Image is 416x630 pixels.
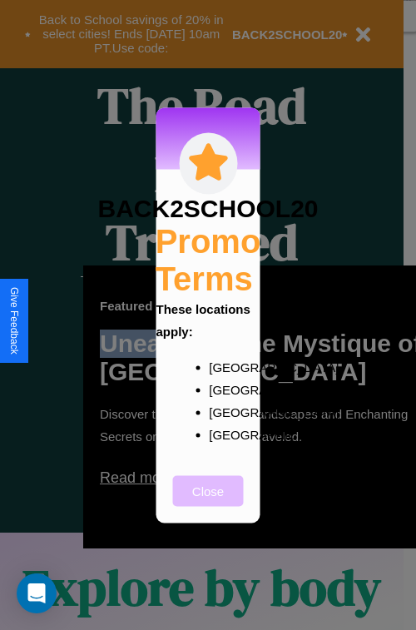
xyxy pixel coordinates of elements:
[209,400,240,423] p: [GEOGRAPHIC_DATA]
[97,194,318,222] h3: BACK2SCHOOL20
[156,301,250,338] b: These locations apply:
[209,378,240,400] p: [GEOGRAPHIC_DATA]
[8,287,20,355] div: Give Feedback
[156,222,261,297] h2: Promo Terms
[173,475,244,506] button: Close
[17,573,57,613] div: Open Intercom Messenger
[209,423,240,445] p: [GEOGRAPHIC_DATA]
[209,355,240,378] p: [GEOGRAPHIC_DATA]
